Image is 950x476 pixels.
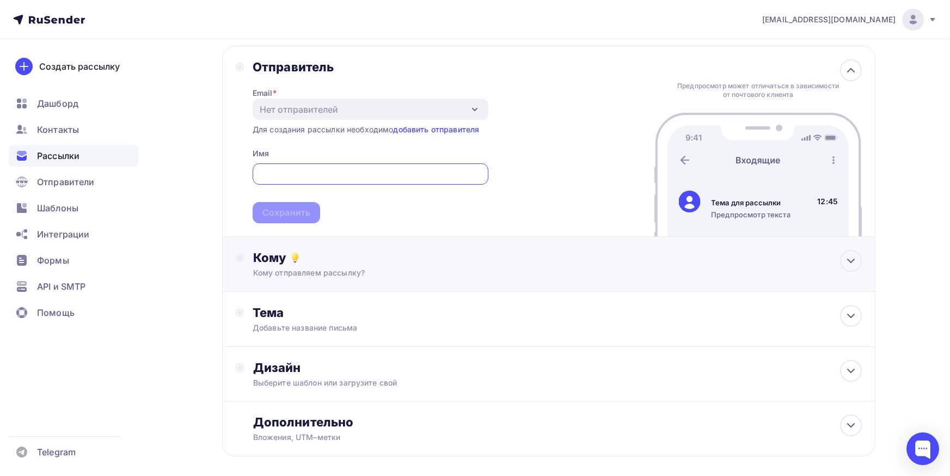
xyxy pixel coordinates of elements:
[675,82,842,99] div: Предпросмотр может отличаться в зависимости от почтового клиента
[37,306,75,319] span: Помощь
[253,360,862,375] div: Дизайн
[762,14,896,25] span: [EMAIL_ADDRESS][DOMAIN_NAME]
[253,59,488,75] div: Отправитель
[253,322,446,333] div: Добавьте название письма
[711,198,790,208] div: Тема для рассылки
[817,196,838,207] div: 12:45
[253,148,269,159] div: Имя
[37,280,85,293] span: API и SMTP
[253,377,801,388] div: Выберите шаблон или загрузите свой
[37,175,95,188] span: Отправители
[37,254,69,267] span: Формы
[9,171,138,193] a: Отправители
[9,197,138,219] a: Шаблоны
[39,60,120,73] div: Создать рассылку
[253,305,468,320] div: Тема
[9,249,138,271] a: Формы
[37,202,78,215] span: Шаблоны
[9,119,138,141] a: Контакты
[37,97,78,110] span: Дашборд
[253,250,862,265] div: Кому
[260,103,338,116] div: Нет отправителей
[253,414,862,430] div: Дополнительно
[253,99,488,120] button: Нет отправителей
[393,125,479,134] a: добавить отправителя
[37,446,76,459] span: Telegram
[253,432,801,443] div: Вложения, UTM–метки
[37,149,79,162] span: Рассылки
[253,88,277,99] div: Email
[253,124,479,135] div: Для создания рассылки необходимо
[711,210,790,219] div: Предпросмотр текста
[9,145,138,167] a: Рассылки
[762,9,937,30] a: [EMAIL_ADDRESS][DOMAIN_NAME]
[9,93,138,114] a: Дашборд
[37,123,79,136] span: Контакты
[37,228,89,241] span: Интеграции
[253,267,801,278] div: Кому отправляем рассылку?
